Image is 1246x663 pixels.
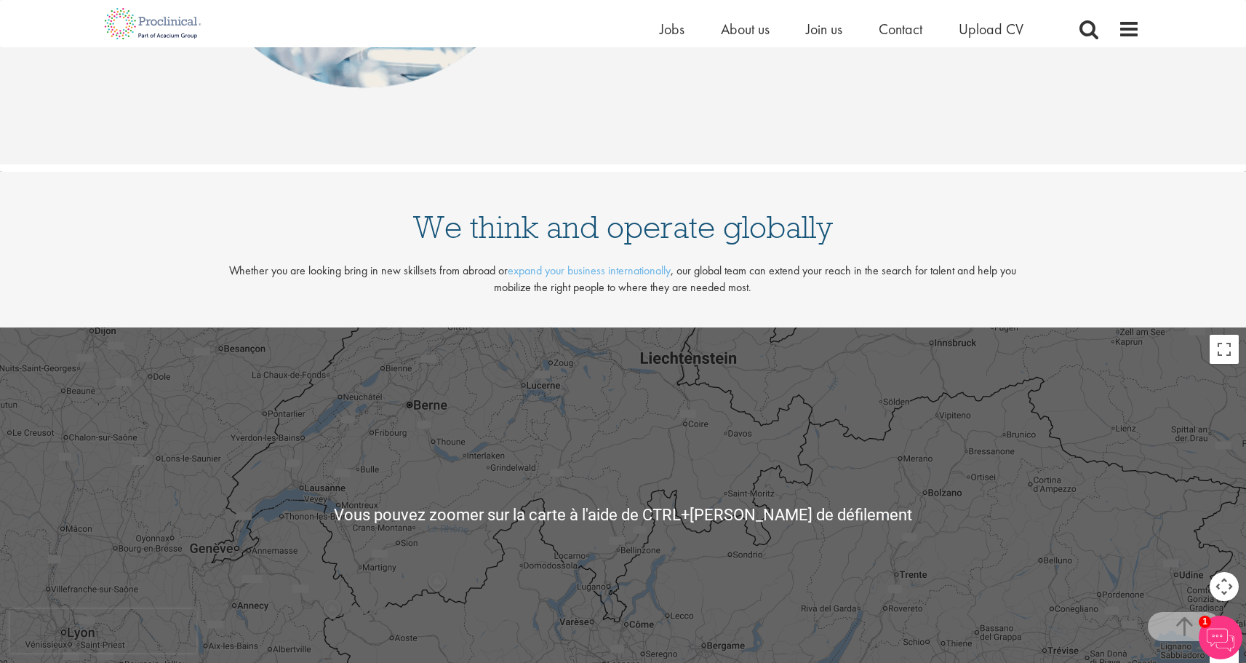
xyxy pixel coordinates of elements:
[211,263,1034,296] p: Whether you are looking bring in new skillsets from abroad or , our global team can extend your r...
[806,20,842,39] a: Join us
[1199,616,1242,659] img: Chatbot
[1199,616,1211,628] span: 1
[660,20,684,39] a: Jobs
[1210,335,1239,364] button: Passer en plein écran
[879,20,922,39] a: Contact
[721,20,770,39] a: About us
[508,263,671,278] a: expand your business internationally
[1210,572,1239,601] button: Commandes de la caméra de la carte
[10,609,196,653] iframe: reCAPTCHA
[959,20,1023,39] a: Upload CV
